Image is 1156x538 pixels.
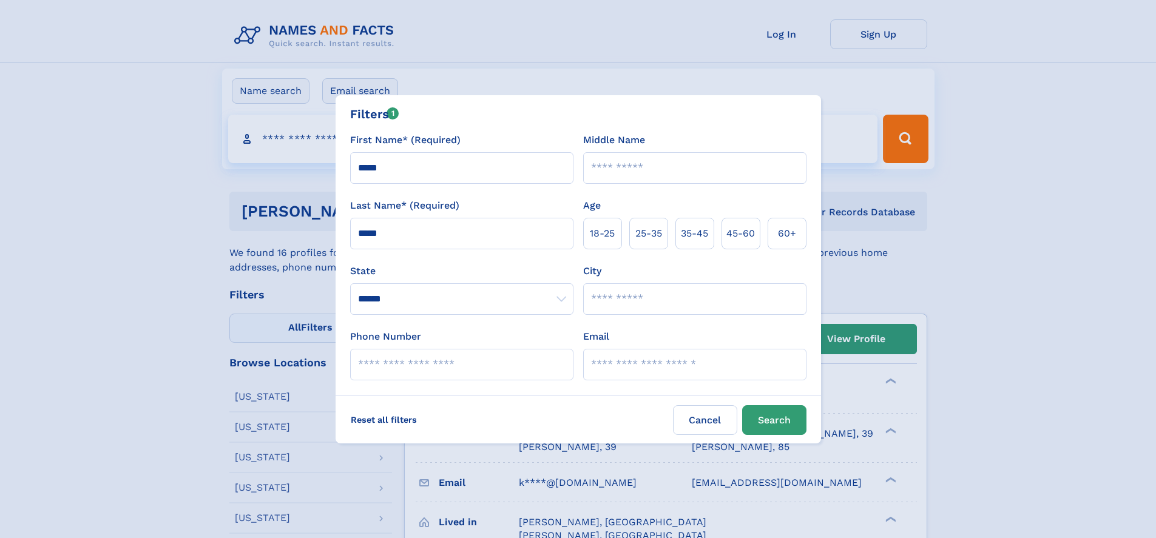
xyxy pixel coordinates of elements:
span: 60+ [778,226,796,241]
label: First Name* (Required) [350,133,461,147]
span: 18‑25 [590,226,615,241]
span: 45‑60 [726,226,755,241]
label: Last Name* (Required) [350,198,459,213]
label: Cancel [673,405,737,435]
label: Middle Name [583,133,645,147]
span: 25‑35 [635,226,662,241]
button: Search [742,405,806,435]
label: State [350,264,573,278]
label: Age [583,198,601,213]
label: Email [583,329,609,344]
span: 35‑45 [681,226,708,241]
label: City [583,264,601,278]
label: Phone Number [350,329,421,344]
label: Reset all filters [343,405,425,434]
div: Filters [350,105,399,123]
